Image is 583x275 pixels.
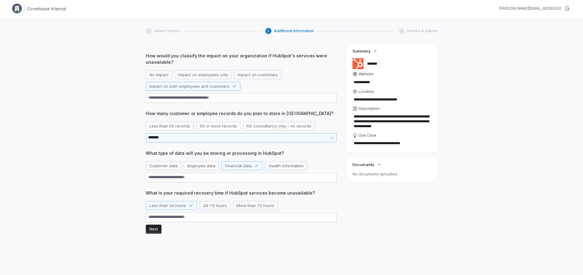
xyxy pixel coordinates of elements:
[146,110,337,117] span: How many customer or employee records do you plan to store in [GEOGRAPHIC_DATA]?
[146,225,162,234] button: Next
[351,159,383,170] button: Documents
[199,201,230,210] button: 24-72 hours
[407,29,437,33] span: Review & Submit
[154,29,180,33] span: Select Vendor
[175,70,232,79] button: Impact on employees only
[146,70,172,79] button: No impact
[146,53,337,65] span: How would you classify the impact on your organization if HubSpot's services were unavailable?
[353,95,431,104] input: Location
[359,106,380,111] span: Description
[146,190,337,196] span: What is your required recovery time if HubSpot services become unavailable?
[399,28,405,34] div: 3
[233,201,278,210] button: More than 72 hours
[353,78,421,87] input: Website
[196,121,240,131] button: 50 or more records
[353,162,374,167] span: Documents
[359,72,373,76] span: Website
[351,46,379,56] button: Summary
[353,112,431,131] textarea: Description
[234,70,281,79] button: Impact on customers
[353,48,370,54] span: Summary
[146,161,181,170] button: Customer data
[353,172,431,177] p: No documents uploaded
[353,139,431,148] textarea: Use Case
[146,121,194,131] button: Less than 50 records
[146,28,152,34] div: 1
[274,29,314,33] span: Additional Information
[221,161,263,170] button: Financial data
[146,150,337,156] span: What type of data will you be storing or processing in HubSpot?
[359,89,374,94] span: Location
[12,4,22,13] img: Clerk Logo
[359,133,376,138] span: Use Case
[146,82,240,91] button: Impact on both employees and customers
[243,121,315,131] button: For consultancy only - no records
[499,6,561,11] div: [PERSON_NAME][EMAIL_ADDRESS]
[265,161,307,170] button: Health information
[184,161,219,170] button: Employee data
[265,28,271,34] div: 2
[27,5,66,12] h1: Coverbase Internal
[146,201,197,210] button: Less than 24 hours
